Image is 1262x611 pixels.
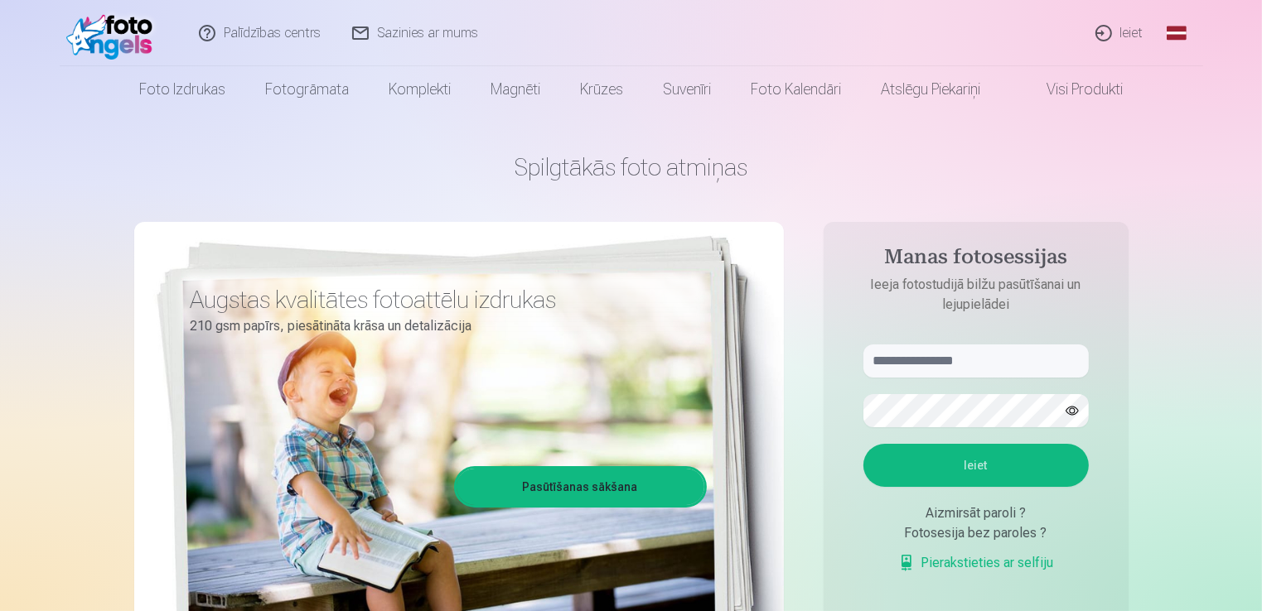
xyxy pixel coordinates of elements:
div: Aizmirsāt paroli ? [863,503,1089,523]
a: Pierakstieties ar selfiju [898,553,1054,573]
a: Visi produkti [1000,66,1143,113]
a: Atslēgu piekariņi [861,66,1000,113]
p: Ieeja fotostudijā bilžu pasūtīšanai un lejupielādei [847,275,1105,315]
a: Krūzes [560,66,643,113]
div: Fotosesija bez paroles ? [863,523,1089,543]
h3: Augstas kvalitātes fotoattēlu izdrukas [191,285,694,315]
a: Pasūtīšanas sākšana [457,469,704,505]
a: Foto kalendāri [731,66,861,113]
h1: Spilgtākās foto atmiņas [134,152,1129,182]
p: 210 gsm papīrs, piesātināta krāsa un detalizācija [191,315,694,338]
a: Suvenīri [643,66,731,113]
a: Komplekti [369,66,471,113]
a: Foto izdrukas [119,66,245,113]
button: Ieiet [863,444,1089,487]
img: /fa1 [66,7,162,60]
a: Fotogrāmata [245,66,369,113]
h4: Manas fotosessijas [847,245,1105,275]
a: Magnēti [471,66,560,113]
